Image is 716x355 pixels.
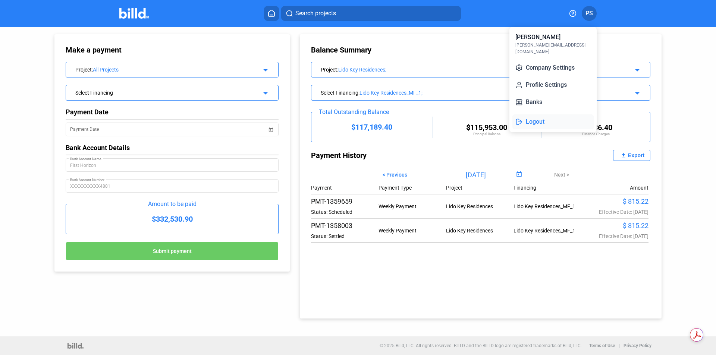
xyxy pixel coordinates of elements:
button: Banks [512,95,594,110]
button: Company Settings [512,60,594,75]
div: [PERSON_NAME] [515,33,560,42]
div: [PERSON_NAME][EMAIL_ADDRESS][DOMAIN_NAME] [515,42,591,55]
button: Profile Settings [512,77,594,92]
button: Logout [512,114,594,129]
